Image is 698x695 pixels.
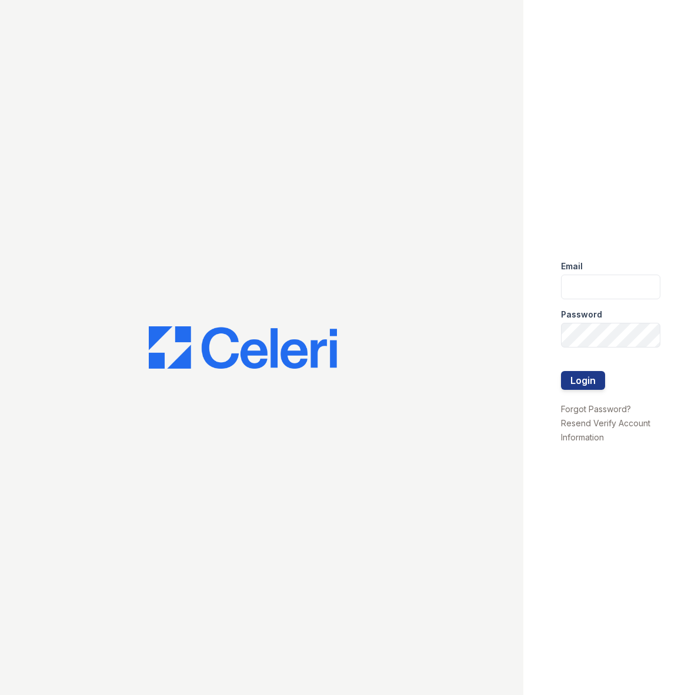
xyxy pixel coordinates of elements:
a: Resend Verify Account Information [561,418,650,442]
label: Password [561,309,602,320]
label: Email [561,260,583,272]
a: Forgot Password? [561,404,631,414]
img: CE_Logo_Blue-a8612792a0a2168367f1c8372b55b34899dd931a85d93a1a3d3e32e68fde9ad4.png [149,326,337,369]
button: Login [561,371,605,390]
